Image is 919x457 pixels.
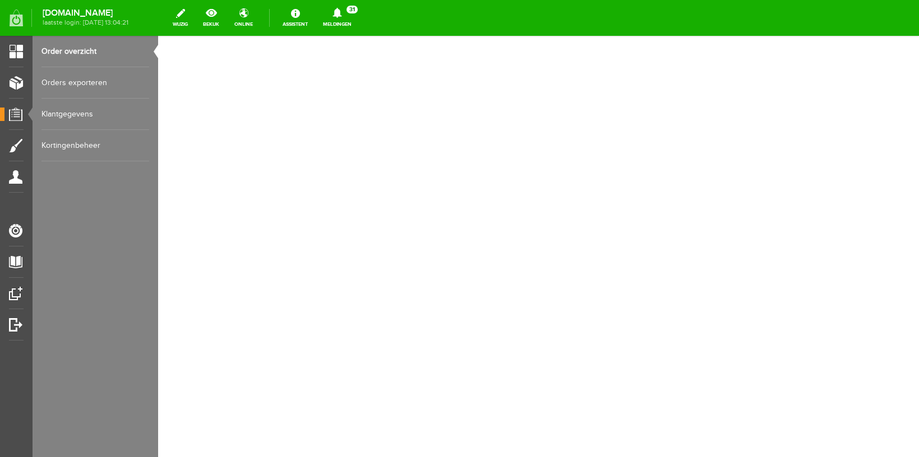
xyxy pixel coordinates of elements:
[41,99,149,130] a: Klantgegevens
[196,6,226,30] a: bekijk
[316,6,358,30] a: Meldingen31
[43,10,128,16] strong: [DOMAIN_NAME]
[166,6,195,30] a: wijzig
[43,20,128,26] span: laatste login: [DATE] 13:04:21
[347,6,358,13] span: 31
[228,6,260,30] a: online
[41,130,149,161] a: Kortingenbeheer
[41,36,149,67] a: Order overzicht
[41,67,149,99] a: Orders exporteren
[276,6,315,30] a: Assistent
